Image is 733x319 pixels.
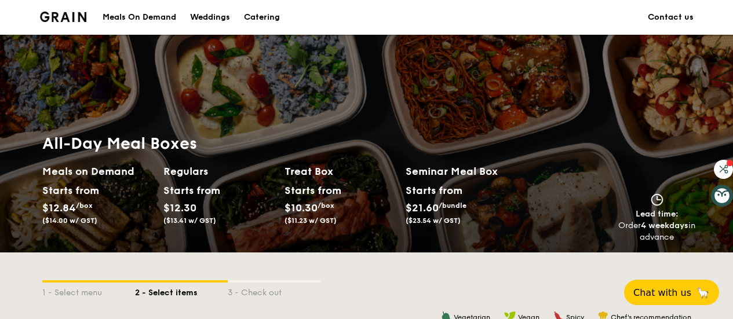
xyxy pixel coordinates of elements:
div: 2 - Select items [135,283,228,299]
h2: Seminar Meal Box [406,163,527,179]
h2: Treat Box [285,163,396,179]
span: Chat with us [633,287,691,298]
img: Grain [40,12,87,22]
img: icon-clock.2db775ea.svg [648,193,666,206]
span: /box [318,201,334,210]
h2: Regulars [163,163,275,179]
span: ($11.23 w/ GST) [285,217,337,225]
span: Lead time: [636,209,679,219]
span: ($23.54 w/ GST) [406,217,461,225]
span: ($13.41 w/ GST) [163,217,216,225]
span: /box [76,201,93,210]
h1: All-Day Meal Boxes [42,133,527,154]
a: Logotype [40,12,87,22]
span: $12.84 [42,201,76,214]
span: $21.60 [406,201,439,214]
span: /bundle [439,201,466,210]
span: ($14.00 w/ GST) [42,217,97,225]
div: Starts from [285,182,336,199]
button: Chat with us🦙 [624,280,719,305]
div: Starts from [42,182,94,199]
div: 3 - Check out [228,283,320,299]
h2: Meals on Demand [42,163,154,179]
span: 🦙 [696,286,710,299]
strong: 4 weekdays [641,221,688,230]
div: Starts from [163,182,215,199]
div: Starts from [406,182,462,199]
div: 1 - Select menu [42,283,135,299]
span: $10.30 [285,201,318,214]
div: Order in advance [618,220,696,243]
span: $12.30 [163,201,196,214]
